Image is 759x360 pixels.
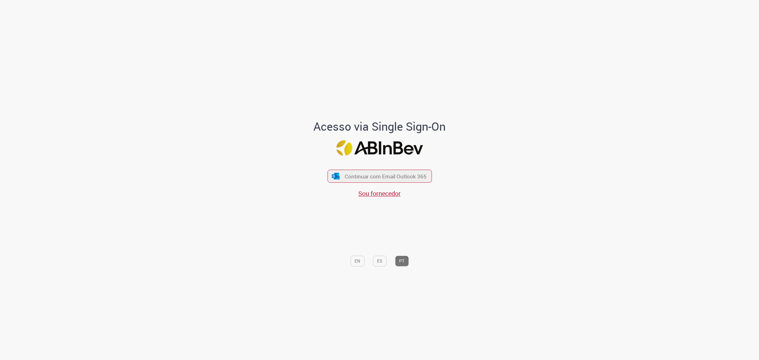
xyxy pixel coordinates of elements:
[327,170,432,183] button: ícone Azure/Microsoft 360 Continuar com Email Outlook 365
[292,120,467,133] h1: Acesso via Single Sign-On
[373,256,386,266] button: ES
[358,189,401,198] a: Sou fornecedor
[350,256,364,266] button: EN
[336,140,423,156] img: Logo ABInBev
[331,173,340,179] img: ícone Azure/Microsoft 360
[345,173,427,180] span: Continuar com Email Outlook 365
[395,256,409,266] button: PT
